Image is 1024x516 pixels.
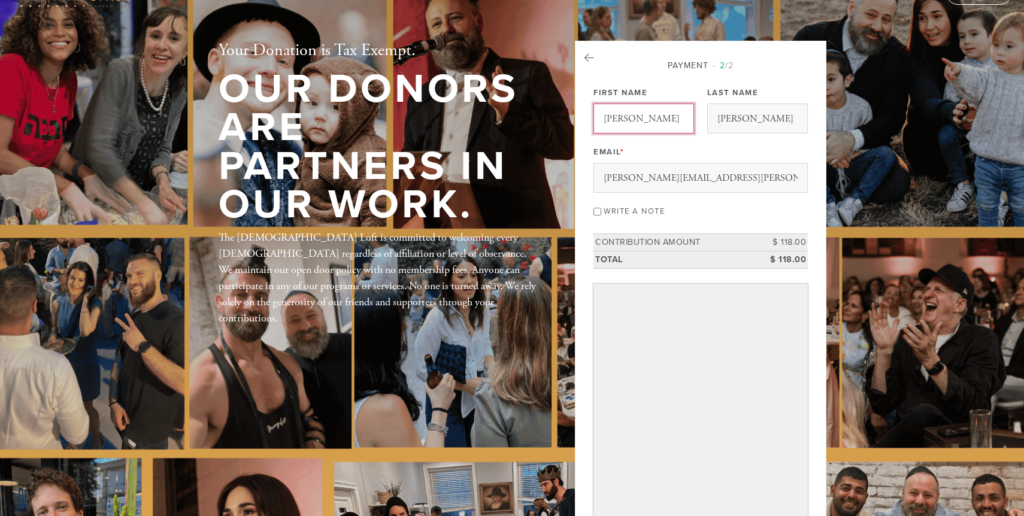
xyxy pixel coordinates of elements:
[593,87,647,98] label: First Name
[593,234,754,251] td: Contribution Amount
[593,59,808,72] div: Payment
[219,70,536,224] h1: Our Donors are Partners in Our Work.
[620,147,625,157] span: This field is required.
[593,147,624,157] label: Email
[604,207,665,216] label: Write a note
[219,41,536,61] h2: Your Donation is Tax Exempt.
[219,229,536,326] div: The [DEMOGRAPHIC_DATA] Loft is committed to welcoming every [DEMOGRAPHIC_DATA] regardless of affi...
[707,87,759,98] label: Last Name
[593,251,754,268] td: Total
[596,286,805,514] iframe: Secure payment input frame
[754,251,808,268] td: $ 118.00
[720,60,725,71] span: 2
[713,60,734,71] span: /2
[754,234,808,251] td: $ 118.00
